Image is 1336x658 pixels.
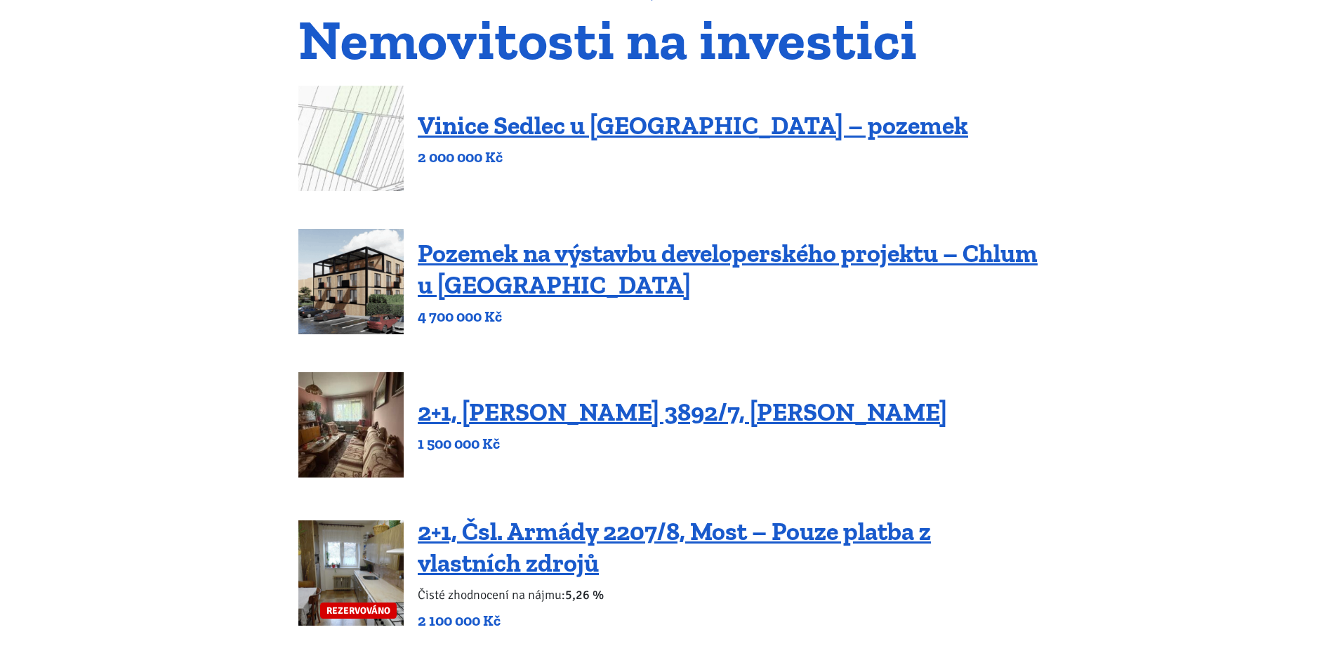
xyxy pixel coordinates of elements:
[418,397,947,427] a: 2+1, [PERSON_NAME] 3892/7, [PERSON_NAME]
[565,587,604,603] b: 5,26 %
[418,585,1038,605] p: Čisté zhodnocení na nájmu:
[418,147,968,167] p: 2 000 000 Kč
[298,16,1038,63] h1: Nemovitosti na investici
[418,611,1038,631] p: 2 100 000 Kč
[298,520,404,626] a: REZERVOVÁNO
[418,434,947,454] p: 1 500 000 Kč
[418,516,931,578] a: 2+1, Čsl. Armády 2207/8, Most – Pouze platba z vlastních zdrojů
[320,603,397,619] span: REZERVOVÁNO
[418,110,968,140] a: Vinice Sedlec u [GEOGRAPHIC_DATA] – pozemek
[418,238,1038,300] a: Pozemek na výstavbu developerského projektu – Chlum u [GEOGRAPHIC_DATA]
[418,307,1038,327] p: 4 700 000 Kč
